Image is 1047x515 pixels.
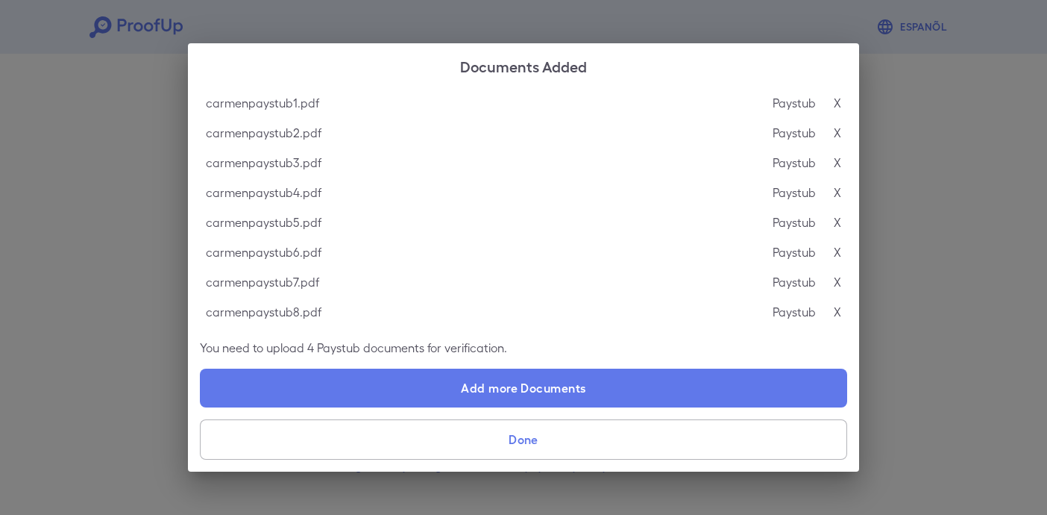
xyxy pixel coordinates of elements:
[188,43,859,88] h2: Documents Added
[200,369,847,408] label: Add more Documents
[834,303,841,321] p: X
[206,303,321,321] p: carmenpaystub8.pdf
[834,243,841,261] p: X
[834,273,841,291] p: X
[773,94,816,112] p: Paystub
[773,273,816,291] p: Paystub
[773,213,816,231] p: Paystub
[200,339,847,357] p: You need to upload 4 Paystub documents for verification.
[773,243,816,261] p: Paystub
[834,124,841,142] p: X
[206,154,321,172] p: carmenpaystub3.pdf
[206,243,321,261] p: carmenpaystub6.pdf
[834,184,841,202] p: X
[773,124,816,142] p: Paystub
[773,303,816,321] p: Paystub
[773,154,816,172] p: Paystub
[834,94,841,112] p: X
[206,184,321,202] p: carmenpaystub4.pdf
[200,419,847,460] button: Done
[206,124,321,142] p: carmenpaystub2.pdf
[206,94,319,112] p: carmenpaystub1.pdf
[206,273,319,291] p: carmenpaystub7.pdf
[773,184,816,202] p: Paystub
[834,213,841,231] p: X
[206,213,321,231] p: carmenpaystub5.pdf
[834,154,841,172] p: X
